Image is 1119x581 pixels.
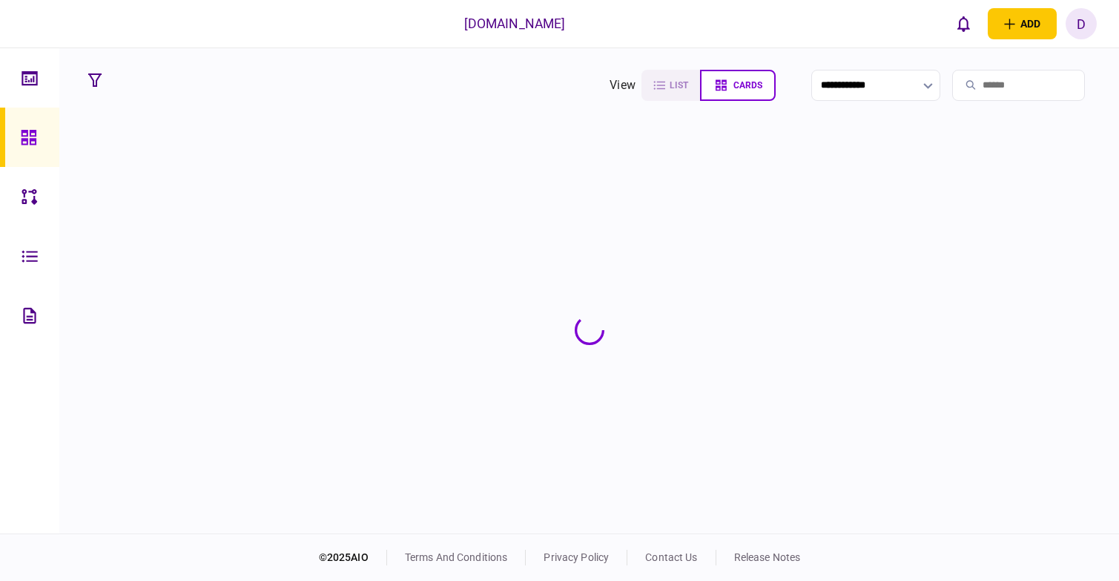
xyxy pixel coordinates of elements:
div: [DOMAIN_NAME] [464,14,566,33]
button: D [1066,8,1097,39]
div: view [610,76,636,94]
a: release notes [734,551,801,563]
button: open notifications list [948,8,979,39]
button: open adding identity options [988,8,1057,39]
span: list [670,80,688,91]
button: cards [700,70,776,101]
button: list [641,70,700,101]
div: © 2025 AIO [319,550,387,565]
a: contact us [645,551,697,563]
a: privacy policy [544,551,609,563]
span: cards [733,80,762,91]
a: terms and conditions [405,551,508,563]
